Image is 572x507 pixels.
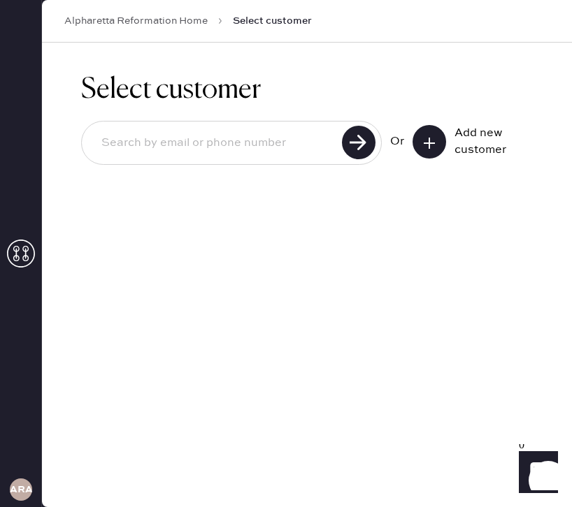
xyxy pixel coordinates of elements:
div: Or [390,133,404,150]
input: Search by email or phone number [90,127,338,159]
iframe: Front Chat [506,444,566,504]
h3: ARA [10,485,32,494]
a: Alpharetta Reformation Home [64,14,208,28]
div: Add new customer [455,125,524,159]
h1: Select customer [81,73,533,107]
span: Select customer [233,14,312,28]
